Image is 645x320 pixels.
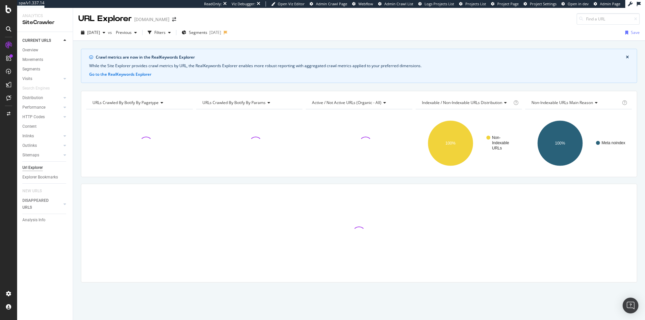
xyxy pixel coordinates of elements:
[201,97,297,108] h4: URLs Crawled By Botify By params
[22,114,45,120] div: HTTP Codes
[22,197,62,211] a: DISAPPEARED URLS
[189,30,207,35] span: Segments
[311,97,406,108] h4: Active / Not Active URLs
[204,1,222,7] div: ReadOnly:
[312,100,381,105] span: Active / Not Active URLs (organic - all)
[22,66,40,73] div: Segments
[358,1,373,6] span: Webflow
[418,1,454,7] a: Logs Projects List
[22,94,43,101] div: Distribution
[422,100,502,105] span: Indexable / Non-Indexable URLs distribution
[22,85,56,92] a: Search Engines
[22,164,43,171] div: Url Explorer
[384,1,413,6] span: Admin Crawl List
[459,1,486,7] a: Projects List
[416,115,522,172] svg: A chart.
[492,141,509,145] text: Indexable
[22,174,68,181] a: Explorer Bookmarks
[378,1,413,7] a: Admin Crawl List
[555,141,565,146] text: 100%
[602,141,625,145] text: Meta noindex
[623,298,638,313] div: Open Intercom Messenger
[22,133,34,140] div: Inlinks
[232,1,255,7] div: Viz Debugger:
[22,75,62,82] a: Visits
[78,13,132,24] div: URL Explorer
[91,97,187,108] h4: URLs Crawled By Botify By pagetype
[22,152,39,159] div: Sitemaps
[22,104,62,111] a: Performance
[22,47,68,54] a: Overview
[491,1,519,7] a: Project Page
[22,37,51,44] div: CURRENT URLS
[22,37,62,44] a: CURRENT URLS
[172,17,176,22] div: arrow-right-arrow-left
[22,188,48,195] a: NEW URLS
[22,75,32,82] div: Visits
[465,1,486,6] span: Projects List
[154,30,166,35] div: Filters
[278,1,305,6] span: Open Viz Editor
[145,27,173,38] button: Filters
[92,100,159,105] span: URLs Crawled By Botify By pagetype
[492,146,502,150] text: URLs
[561,1,589,7] a: Open in dev
[209,30,221,35] div: [DATE]
[108,30,113,35] span: vs
[22,217,45,224] div: Analysis Info
[22,174,58,181] div: Explorer Bookmarks
[600,1,620,6] span: Admin Page
[87,30,100,35] span: 2025 Sep. 4th
[577,13,640,25] input: Find a URL
[202,100,266,105] span: URLs Crawled By Botify By params
[89,71,151,77] button: Go to the RealKeywords Explorer
[623,27,640,38] button: Save
[352,1,373,7] a: Webflow
[22,13,67,19] div: Analytics
[22,152,62,159] a: Sitemaps
[22,94,62,101] a: Distribution
[22,142,62,149] a: Outlinks
[179,27,224,38] button: Segments[DATE]
[310,1,347,7] a: Admin Crawl Page
[22,47,38,54] div: Overview
[78,27,108,38] button: [DATE]
[425,1,454,6] span: Logs Projects List
[22,123,37,130] div: Content
[22,85,50,92] div: Search Engines
[81,49,637,83] div: info banner
[531,100,593,105] span: Non-Indexable URLs Main Reason
[271,1,305,7] a: Open Viz Editor
[568,1,589,6] span: Open in dev
[89,63,629,69] div: While the Site Explorer provides crawl metrics by URL, the RealKeywords Explorer enables more rob...
[316,1,347,6] span: Admin Crawl Page
[445,141,455,146] text: 100%
[96,54,626,60] div: Crawl metrics are now in the RealKeywords Explorer
[22,133,62,140] a: Inlinks
[594,1,620,7] a: Admin Page
[492,135,501,140] text: Non-
[530,97,621,108] h4: Non-Indexable URLs Main Reason
[113,30,132,35] span: Previous
[22,164,68,171] a: Url Explorer
[421,97,512,108] h4: Indexable / Non-Indexable URLs Distribution
[22,19,67,26] div: SiteCrawler
[22,142,37,149] div: Outlinks
[22,123,68,130] a: Content
[524,1,556,7] a: Project Settings
[22,56,68,63] a: Movements
[525,115,632,172] svg: A chart.
[631,30,640,35] div: Save
[134,16,169,23] div: [DOMAIN_NAME]
[22,217,68,224] a: Analysis Info
[624,53,631,62] button: close banner
[22,188,42,195] div: NEW URLS
[22,56,43,63] div: Movements
[22,114,62,120] a: HTTP Codes
[22,66,68,73] a: Segments
[22,197,56,211] div: DISAPPEARED URLS
[113,27,140,38] button: Previous
[22,104,45,111] div: Performance
[497,1,519,6] span: Project Page
[530,1,556,6] span: Project Settings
